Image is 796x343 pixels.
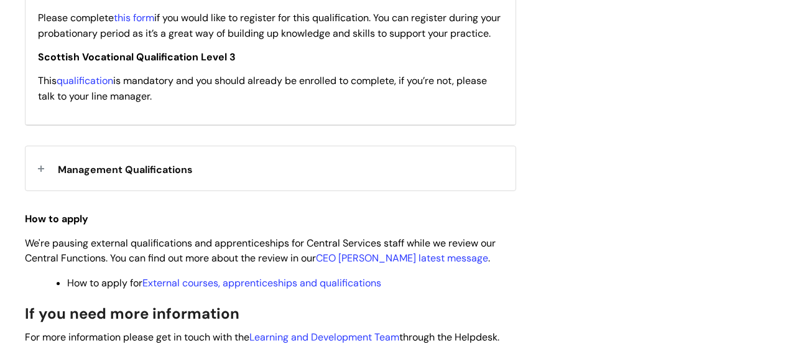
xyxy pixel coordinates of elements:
[57,74,113,87] a: qualification
[25,237,496,265] span: We're pausing external qualifications and apprenticeships for Central Services staff while we rev...
[38,74,487,103] span: This is mandatory and you should already be enrolled to complete, if you’re not, please talk to y...
[38,50,236,63] span: Scottish Vocational Qualification Level 3
[38,11,501,40] span: Please complete if you would like to register for this qualification. You can register during you...
[114,11,154,24] a: this form
[142,276,381,289] a: External courses, apprenticeships and qualifications
[67,276,381,289] span: How to apply for
[58,163,193,176] span: Management Qualifications
[316,251,488,265] a: CEO [PERSON_NAME] latest message
[25,304,239,323] span: If you need more information
[25,212,88,225] strong: How to apply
